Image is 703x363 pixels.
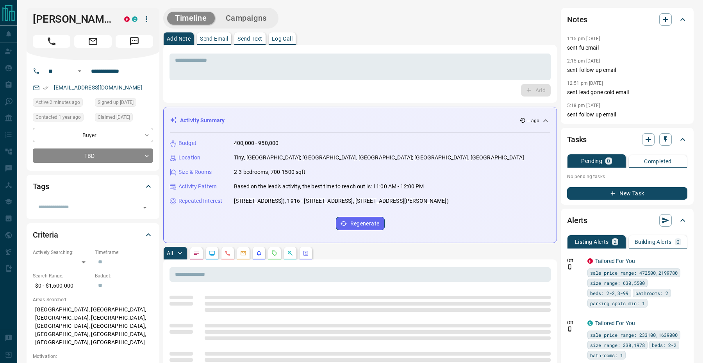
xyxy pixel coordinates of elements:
p: sent fu email [567,44,687,52]
span: Call [33,35,70,48]
svg: Email Verified [43,85,48,91]
p: Pending [581,158,602,164]
p: Send Email [200,36,228,41]
p: Off [567,257,583,264]
span: Email [74,35,112,48]
button: Timeline [167,12,215,25]
p: Add Note [167,36,191,41]
p: All [167,250,173,256]
p: Activity Summary [180,116,225,125]
a: Tailored For You [595,258,635,264]
span: bathrooms: 2 [635,289,668,297]
p: 2-3 bedrooms, 700-1500 sqft [234,168,306,176]
button: Regenerate [336,217,385,230]
span: Signed up [DATE] [98,98,134,106]
p: Off [567,319,583,326]
p: Location [178,154,200,162]
p: 1:15 pm [DATE] [567,36,600,41]
h2: Notes [567,13,587,26]
span: bathrooms: 1 [590,351,623,359]
p: Size & Rooms [178,168,212,176]
button: Open [139,202,150,213]
p: Budget: [95,272,153,279]
p: No pending tasks [567,171,687,182]
div: property.ca [587,258,593,264]
p: 2 [614,239,617,245]
span: Active 2 minutes ago [36,98,80,106]
h1: [PERSON_NAME] [33,13,112,25]
div: property.ca [124,16,130,22]
svg: Calls [225,250,231,256]
button: Open [75,66,84,76]
div: Tags [33,177,153,196]
svg: Agent Actions [303,250,309,256]
div: Wed Aug 13 2025 [33,98,91,109]
p: Log Call [272,36,293,41]
p: 0 [607,158,610,164]
p: Motivation: [33,353,153,360]
svg: Notes [193,250,200,256]
p: [STREET_ADDRESS]), 1916 - [STREET_ADDRESS], [STREET_ADDRESS][PERSON_NAME]) [234,197,449,205]
p: Listing Alerts [575,239,609,245]
p: Repeated Interest [178,197,222,205]
div: Thu Mar 14 2024 [33,113,91,124]
span: beds: 2-2,3-99 [590,289,628,297]
h2: Tags [33,180,49,193]
svg: Push Notification Only [567,264,573,270]
svg: Push Notification Only [567,326,573,332]
svg: Emails [240,250,246,256]
div: Buyer [33,128,153,142]
h2: Tasks [567,133,587,146]
span: beds: 2-2 [652,341,676,349]
p: Completed [644,159,672,164]
p: Building Alerts [635,239,672,245]
div: condos.ca [587,320,593,326]
div: Criteria [33,225,153,244]
svg: Lead Browsing Activity [209,250,215,256]
div: Notes [567,10,687,29]
span: Claimed [DATE] [98,113,130,121]
svg: Listing Alerts [256,250,262,256]
span: size range: 630,5500 [590,279,645,287]
p: 12:51 pm [DATE] [567,80,603,86]
a: Tailored For You [595,320,635,326]
div: Thu Sep 12 2024 [95,113,153,124]
p: $0 - $1,600,000 [33,279,91,292]
span: Message [116,35,153,48]
span: size range: 338,1978 [590,341,645,349]
div: Tasks [567,130,687,149]
svg: Requests [271,250,278,256]
div: Alerts [567,211,687,230]
p: Based on the lead's activity, the best time to reach out is: 11:00 AM - 12:00 PM [234,182,424,191]
p: sent lead gone cold email [567,88,687,97]
svg: Opportunities [287,250,293,256]
p: Actively Searching: [33,249,91,256]
p: 0 [676,239,680,245]
span: sale price range: 233100,1639000 [590,331,678,339]
p: Areas Searched: [33,296,153,303]
p: Send Text [237,36,262,41]
span: sale price range: 472500,2199780 [590,269,678,277]
p: Activity Pattern [178,182,217,191]
h2: Criteria [33,229,58,241]
p: -- ago [527,117,539,124]
p: [GEOGRAPHIC_DATA], [GEOGRAPHIC_DATA], [GEOGRAPHIC_DATA], [GEOGRAPHIC_DATA], [GEOGRAPHIC_DATA], [G... [33,303,153,349]
button: Campaigns [218,12,275,25]
div: Activity Summary-- ago [170,113,550,128]
span: Contacted 1 year ago [36,113,81,121]
p: Budget [178,139,196,147]
p: 400,000 - 950,000 [234,139,278,147]
p: sent follow up email [567,111,687,119]
a: [EMAIL_ADDRESS][DOMAIN_NAME] [54,84,142,91]
p: Search Range: [33,272,91,279]
span: parking spots min: 1 [590,299,645,307]
p: 5:18 pm [DATE] [567,103,600,108]
div: condos.ca [132,16,137,22]
button: New Task [567,187,687,200]
p: Tiny, [GEOGRAPHIC_DATA]; [GEOGRAPHIC_DATA], [GEOGRAPHIC_DATA]; [GEOGRAPHIC_DATA], [GEOGRAPHIC_DATA] [234,154,524,162]
p: 2:15 pm [DATE] [567,58,600,64]
p: sent follow up email [567,66,687,74]
div: TBD [33,148,153,163]
h2: Alerts [567,214,587,227]
p: Timeframe: [95,249,153,256]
